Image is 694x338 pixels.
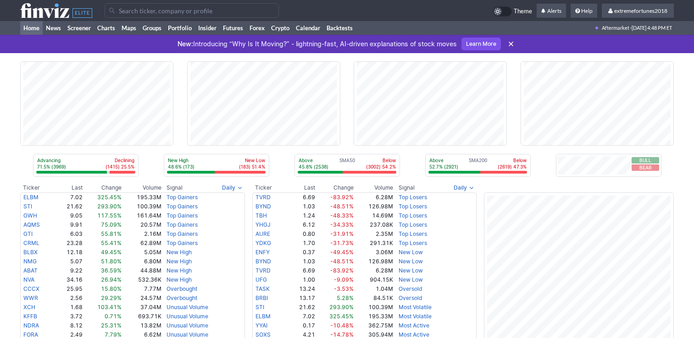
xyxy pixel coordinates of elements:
[571,4,597,18] a: Help
[23,221,40,228] a: AQMS
[122,192,161,202] td: 195.33M
[105,3,279,18] input: Search
[167,294,197,301] a: Overbought
[101,294,122,301] span: 29.29%
[366,157,396,164] p: Below
[101,258,122,265] span: 51.80%
[105,157,134,164] p: Declining
[167,258,192,265] a: New High
[514,6,532,16] span: Theme
[429,157,458,164] p: Above
[299,164,328,170] p: 45.8% (2538)
[399,331,429,338] a: Most Active
[252,183,284,192] th: Ticker
[614,7,667,14] span: extremefortunes2018
[51,192,83,202] td: 7.02
[284,321,316,330] td: 0.17
[23,249,38,256] a: BLBX
[299,157,328,164] p: Above
[354,220,394,229] td: 237.08K
[122,248,161,257] td: 5.05M
[101,322,122,329] span: 25.31%
[37,164,66,170] p: 71.5% (3969)
[334,276,354,283] span: -9.09%
[284,257,316,266] td: 1.03
[23,267,38,274] a: ABAT
[632,164,659,171] button: Bear
[284,202,316,211] td: 1.03
[20,21,43,35] a: Home
[632,157,659,164] button: Bull
[255,313,271,320] a: ELBM
[493,6,532,16] a: Theme
[122,239,161,248] td: 62.89M
[239,164,265,170] p: (183) 51.4%
[284,192,316,202] td: 6.69
[354,303,394,312] td: 100.39M
[255,322,267,329] a: YYAI
[255,276,267,283] a: UFG
[64,21,94,35] a: Screener
[255,258,271,265] a: BYND
[139,21,165,35] a: Groups
[298,157,397,171] div: SMA50
[399,285,422,292] a: Oversold
[23,258,37,265] a: NMG
[122,303,161,312] td: 37.04M
[51,202,83,211] td: 21.62
[168,157,194,164] p: New High
[399,304,432,311] a: Most Volatile
[354,248,394,257] td: 3.06M
[330,221,354,228] span: -34.33%
[293,21,323,35] a: Calendar
[165,21,195,35] a: Portfolio
[220,183,245,192] button: Signals interval
[51,220,83,229] td: 9.91
[167,313,208,320] a: Unusual Volume
[51,229,83,239] td: 6.03
[122,183,161,192] th: Volume
[167,331,208,338] a: Unusual Volume
[330,240,354,246] span: -31.73%
[23,313,37,320] a: KFFB
[255,249,270,256] a: ENFY
[399,212,427,219] a: Top Losers
[354,312,394,321] td: 195.33M
[284,248,316,257] td: 0.37
[399,221,427,228] a: Top Losers
[167,203,198,210] a: Top Gainers
[122,294,161,303] td: 24.57M
[454,183,467,192] span: Daily
[330,203,354,210] span: -48.51%
[167,230,198,237] a: Top Gainers
[51,321,83,330] td: 8.12
[399,249,423,256] a: New Low
[284,284,316,294] td: 13.24
[399,194,427,201] a: Top Losers
[255,240,271,246] a: YDKG
[97,304,122,311] span: 103.41%
[399,203,427,210] a: Top Losers
[122,284,161,294] td: 7.77M
[451,183,477,192] button: Signals interval
[337,294,354,301] span: 5.28%
[122,211,161,220] td: 161.64M
[284,294,316,303] td: 13.17
[255,221,271,228] a: YHGJ
[23,294,38,301] a: WWR
[51,211,83,220] td: 9.05
[122,220,161,229] td: 20.57M
[51,312,83,321] td: 3.72
[498,164,527,170] p: (2619) 47.3%
[323,21,356,35] a: Backtests
[255,331,271,338] a: SOXS
[330,194,354,201] span: -83.92%
[178,40,193,48] span: New:
[220,21,246,35] a: Futures
[284,211,316,220] td: 1.24
[105,164,134,170] p: (1415) 25.5%
[399,258,423,265] a: New Low
[498,157,527,164] p: Below
[354,202,394,211] td: 126.98M
[334,285,354,292] span: -3.53%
